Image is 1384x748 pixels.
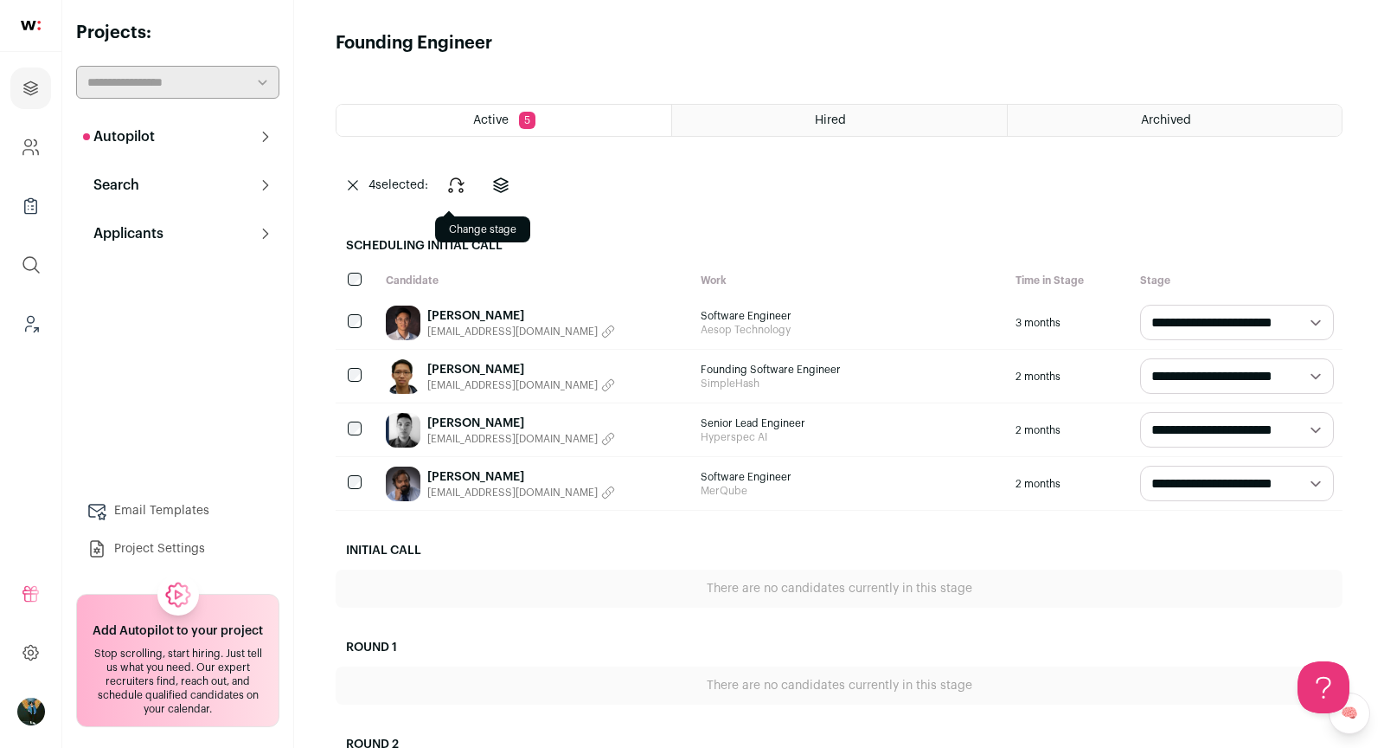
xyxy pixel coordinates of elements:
a: [PERSON_NAME] [427,307,615,325]
img: 310e71265f4f6897ad548c7b3cf895b40c71e19a6df8703ab0aa82245d66d1cc.jpg [386,306,420,340]
span: selected: [368,177,428,194]
span: Aesop Technology [701,323,998,337]
h2: Projects: [76,21,279,45]
a: Project Settings [76,532,279,566]
span: SimpleHash [701,377,998,390]
p: Autopilot [83,126,155,147]
span: [EMAIL_ADDRESS][DOMAIN_NAME] [427,432,598,446]
a: Projects [10,68,51,109]
div: Time in Stage [1007,265,1131,296]
button: Change stage [435,164,477,206]
a: [PERSON_NAME] [427,361,615,378]
span: Hyperspec AI [701,430,998,444]
img: 12031951-medium_jpg [17,698,45,725]
a: Archived [1008,105,1342,136]
button: [EMAIL_ADDRESS][DOMAIN_NAME] [427,486,615,500]
button: Open dropdown [17,698,45,725]
h1: Founding Engineer [336,31,492,55]
span: Archived [1141,114,1191,126]
span: [EMAIL_ADDRESS][DOMAIN_NAME] [427,325,598,339]
button: Applicants [76,216,279,251]
div: Change stage [435,216,530,242]
div: There are no candidates currently in this stage [336,667,1342,705]
span: [EMAIL_ADDRESS][DOMAIN_NAME] [427,486,598,500]
span: Active [473,114,509,126]
span: Software Engineer [701,309,998,323]
button: [EMAIL_ADDRESS][DOMAIN_NAME] [427,432,615,446]
span: 4 [368,179,375,191]
button: [EMAIL_ADDRESS][DOMAIN_NAME] [427,325,615,339]
div: 2 months [1007,457,1131,510]
div: Stage [1131,265,1342,296]
p: Search [83,175,139,196]
a: 🧠 [1329,693,1370,734]
a: [PERSON_NAME] [427,468,615,486]
img: 8799991ceeb76069164c318220d0f55aa5956f259cdc1ef74f0703ca71cdf3ff [386,413,420,448]
span: Founding Software Engineer [701,363,998,377]
a: Hired [672,105,1006,136]
iframe: Help Scout Beacon - Open [1297,661,1349,713]
div: 2 months [1007,403,1131,456]
h2: Scheduling Initial Call [336,227,1342,265]
span: [EMAIL_ADDRESS][DOMAIN_NAME] [427,378,598,392]
div: There are no candidates currently in this stage [336,570,1342,608]
h2: Initial Call [336,532,1342,570]
h2: Add Autopilot to your project [93,622,263,640]
div: 3 months [1007,296,1131,349]
button: Autopilot [76,119,279,154]
span: Senior Lead Engineer [701,416,998,430]
div: 2 months [1007,350,1131,403]
span: 5 [519,112,535,129]
a: Company Lists [10,185,51,227]
button: [EMAIL_ADDRESS][DOMAIN_NAME] [427,378,615,392]
a: Leads (Backoffice) [10,303,51,345]
a: [PERSON_NAME] [427,415,615,432]
div: Candidate [377,265,692,296]
span: Hired [815,114,846,126]
span: MerQube [701,484,998,498]
h2: Round 1 [336,629,1342,667]
img: 8fdef1bc3033d15d28c8972a43d0fba0268d2e1cacd4944a8b36caccb8f1ad89.jpg [386,359,420,394]
span: Software Engineer [701,470,998,484]
div: Work [692,265,1007,296]
button: Search [76,168,279,203]
a: Email Templates [76,493,279,528]
img: wellfound-shorthand-0d5821cbd27db2630d0214b213865d53afaa358527fdda9d0ea32b1df1b89c2c.svg [21,21,41,30]
img: 5ca13bd6c8cf9f2333332c3d2010acc6646bb080463ecc9ceb03d22bb35e44fb [386,467,420,501]
p: Applicants [83,223,163,244]
div: Stop scrolling, start hiring. Just tell us what you need. Our expert recruiters find, reach out, ... [87,647,268,716]
a: Company and ATS Settings [10,126,51,168]
a: Add Autopilot to your project Stop scrolling, start hiring. Just tell us what you need. Our exper... [76,594,279,727]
